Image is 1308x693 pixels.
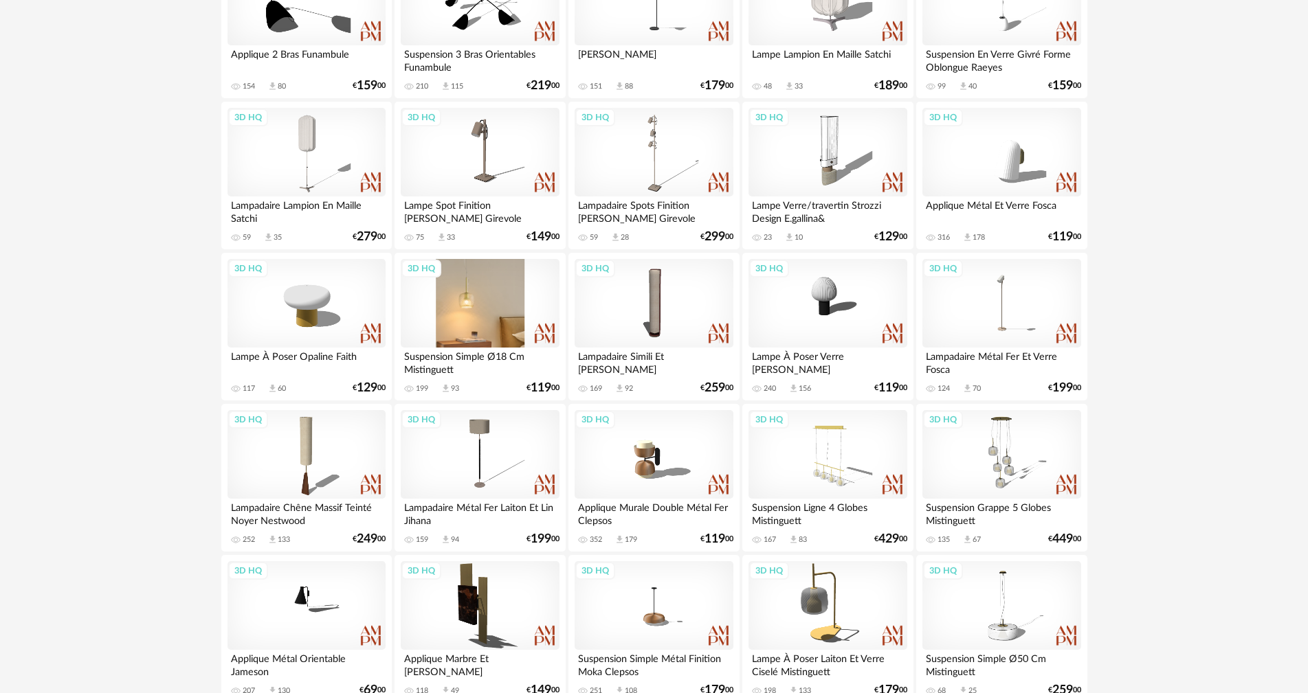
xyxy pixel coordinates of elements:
[228,260,268,277] div: 3D HQ
[526,81,559,91] div: € 00
[441,81,451,91] span: Download icon
[274,233,282,242] div: 35
[614,383,625,394] span: Download icon
[784,81,795,91] span: Download icon
[874,383,907,393] div: € 00
[1052,534,1073,544] span: 449
[590,384,602,394] div: 169
[416,233,424,242] div: 75
[451,384,459,394] div: 93
[610,232,621,242] span: Download icon
[401,499,559,526] div: Lampadaire Métal Fer Laiton Et Lin Jihana
[401,562,441,580] div: 3D HQ
[700,81,733,91] div: € 00
[575,562,615,580] div: 3D HQ
[357,383,377,393] span: 129
[401,260,441,277] div: 3D HQ
[267,534,278,545] span: Download icon
[962,232,973,242] span: Download icon
[705,534,725,544] span: 119
[1052,232,1073,242] span: 119
[968,82,977,91] div: 40
[916,253,1087,401] a: 3D HQ Lampadaire Métal Fer Et Verre Fosca 124 Download icon 70 €19900
[401,348,559,375] div: Suspension Simple Ø18 Cm Mistinguett
[962,383,973,394] span: Download icon
[922,650,1080,677] div: Suspension Simple Ø50 Cm Mistinguett
[395,253,565,401] a: 3D HQ Suspension Simple Ø18 Cm Mistinguett 199 Download icon 93 €11900
[749,411,789,429] div: 3D HQ
[764,82,772,91] div: 48
[357,81,377,91] span: 159
[878,232,899,242] span: 129
[764,384,776,394] div: 240
[267,81,278,91] span: Download icon
[795,233,803,242] div: 10
[923,109,963,126] div: 3D HQ
[395,102,565,250] a: 3D HQ Lampe Spot Finition [PERSON_NAME] Girevole 75 Download icon 33 €14900
[922,348,1080,375] div: Lampadaire Métal Fer Et Verre Fosca
[705,232,725,242] span: 299
[228,650,386,677] div: Applique Métal Orientable Jameson
[742,102,913,250] a: 3D HQ Lampe Verre/travertin Strozzi Design E.gallina& 23 Download icon 10 €12900
[784,232,795,242] span: Download icon
[416,82,428,91] div: 210
[221,102,392,250] a: 3D HQ Lampadaire Lampion En Maille Satchi 59 Download icon 35 €27900
[625,384,633,394] div: 92
[973,535,981,545] div: 67
[263,232,274,242] span: Download icon
[1048,232,1081,242] div: € 00
[575,650,733,677] div: Suspension Simple Métal Finition Moka Clepsos
[788,534,799,545] span: Download icon
[441,383,451,394] span: Download icon
[353,232,386,242] div: € 00
[416,384,428,394] div: 199
[962,534,973,545] span: Download icon
[278,82,286,91] div: 80
[575,348,733,375] div: Lampadaire Simili Et [PERSON_NAME]
[531,232,551,242] span: 149
[531,383,551,393] span: 119
[357,534,377,544] span: 249
[795,82,803,91] div: 33
[243,535,255,545] div: 252
[700,232,733,242] div: € 00
[923,411,963,429] div: 3D HQ
[625,82,633,91] div: 88
[243,233,251,242] div: 59
[278,535,290,545] div: 133
[401,45,559,73] div: Suspension 3 Bras Orientables Funambule
[799,384,811,394] div: 156
[590,233,598,242] div: 59
[1048,383,1081,393] div: € 00
[228,109,268,126] div: 3D HQ
[353,534,386,544] div: € 00
[742,404,913,552] a: 3D HQ Suspension Ligne 4 Globes Mistinguett 167 Download icon 83 €42900
[922,196,1080,224] div: Applique Métal Et Verre Fosca
[221,404,392,552] a: 3D HQ Lampadaire Chêne Massif Teinté Noyer Nestwood 252 Download icon 133 €24900
[878,81,899,91] span: 189
[749,45,907,73] div: Lampe Lampion En Maille Satchi
[938,82,946,91] div: 99
[575,499,733,526] div: Applique Murale Double Métal Fer Clepsos
[973,233,985,242] div: 178
[625,535,637,545] div: 179
[267,383,278,394] span: Download icon
[526,383,559,393] div: € 00
[228,499,386,526] div: Lampadaire Chêne Massif Teinté Noyer Nestwood
[353,383,386,393] div: € 00
[1052,383,1073,393] span: 199
[401,650,559,677] div: Applique Marbre Et [PERSON_NAME]
[705,383,725,393] span: 259
[749,499,907,526] div: Suspension Ligne 4 Globes Mistinguett
[447,233,455,242] div: 33
[353,81,386,91] div: € 00
[1048,81,1081,91] div: € 00
[395,404,565,552] a: 3D HQ Lampadaire Métal Fer Laiton Et Lin Jihana 159 Download icon 94 €19900
[531,534,551,544] span: 199
[228,45,386,73] div: Applique 2 Bras Funambule
[614,534,625,545] span: Download icon
[973,384,981,394] div: 70
[228,348,386,375] div: Lampe À Poser Opaline Faith
[221,253,392,401] a: 3D HQ Lampe À Poser Opaline Faith 117 Download icon 60 €12900
[614,81,625,91] span: Download icon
